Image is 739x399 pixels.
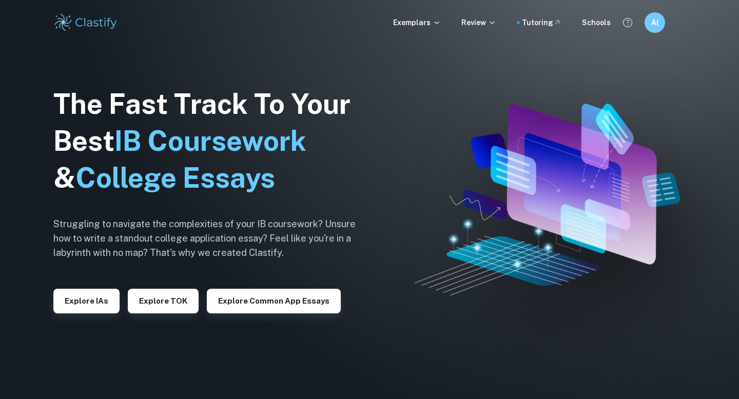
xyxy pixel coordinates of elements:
[53,217,372,260] h6: Struggling to navigate the complexities of your IB coursework? Unsure how to write a standout col...
[649,17,661,28] h6: A(
[75,162,275,194] span: College Essays
[128,295,199,305] a: Explore TOK
[114,125,306,157] span: IB Coursework
[53,86,372,196] h1: The Fast Track To Your Best &
[53,289,120,313] button: Explore IAs
[415,104,680,295] img: Clastify hero
[128,289,199,313] button: Explore TOK
[207,295,341,305] a: Explore Common App essays
[522,17,561,28] a: Tutoring
[619,14,636,31] button: Help and Feedback
[645,12,665,33] button: A(
[461,17,496,28] p: Review
[53,295,120,305] a: Explore IAs
[582,17,611,28] a: Schools
[53,12,119,33] img: Clastify logo
[393,17,441,28] p: Exemplars
[207,289,341,313] button: Explore Common App essays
